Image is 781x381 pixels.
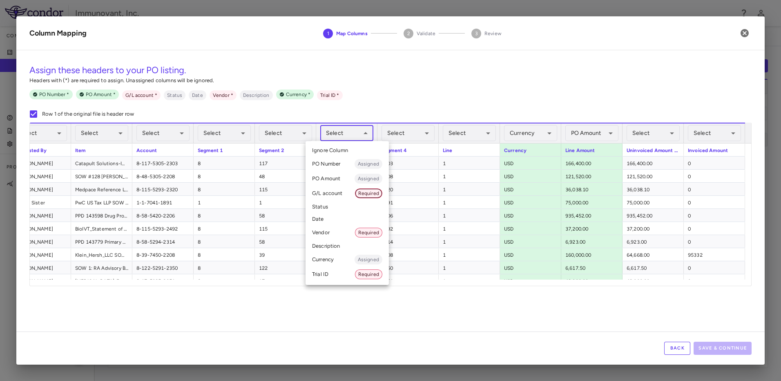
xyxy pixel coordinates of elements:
[355,190,382,197] span: Required
[306,225,389,240] li: Vendor
[355,256,382,263] span: Assigned
[306,240,389,252] li: Description
[355,175,382,182] span: Assigned
[355,271,382,278] span: Required
[306,186,389,201] li: G/L account
[306,252,389,267] li: Currency
[306,213,389,225] li: Date
[306,157,389,171] li: PO Number
[312,147,348,154] span: Ignore Column
[306,201,389,213] li: Status
[306,267,389,282] li: Trial ID
[355,229,382,236] span: Required
[306,171,389,186] li: PO Amount
[355,160,382,168] span: Assigned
